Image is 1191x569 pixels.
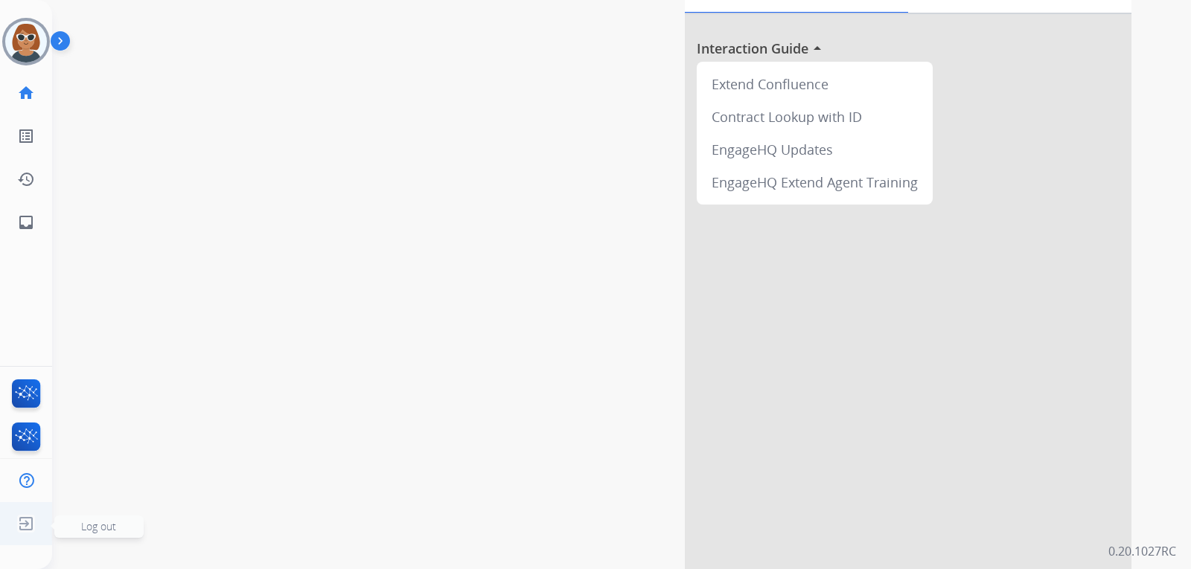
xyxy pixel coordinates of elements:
[17,127,35,145] mat-icon: list_alt
[5,21,47,62] img: avatar
[81,519,116,533] span: Log out
[17,84,35,102] mat-icon: home
[703,166,927,199] div: EngageHQ Extend Agent Training
[17,213,35,231] mat-icon: inbox
[703,100,927,133] div: Contract Lookup with ID
[703,68,927,100] div: Extend Confluence
[17,170,35,188] mat-icon: history
[703,133,927,166] div: EngageHQ Updates
[1108,542,1176,560] p: 0.20.1027RC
